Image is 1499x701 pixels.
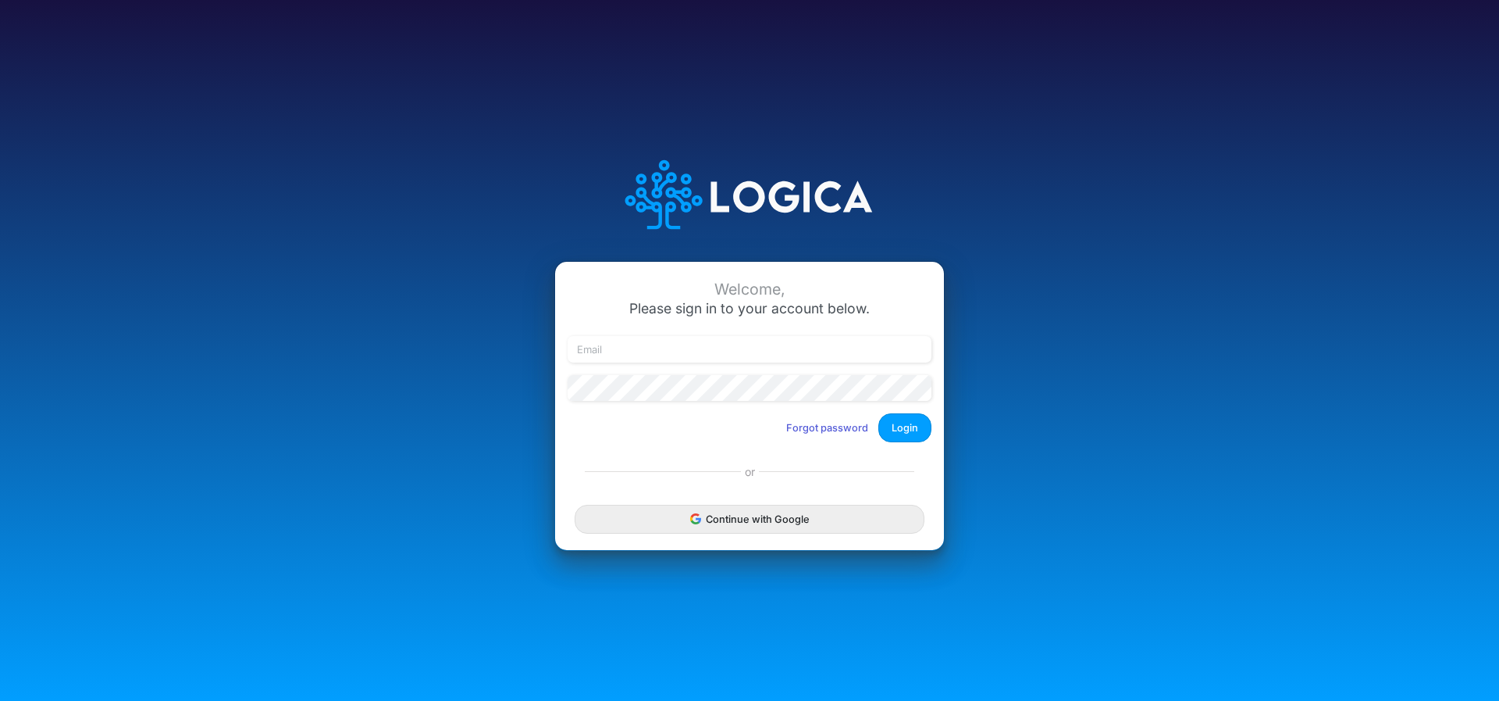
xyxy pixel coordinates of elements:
[878,413,931,442] button: Login
[575,505,924,534] button: Continue with Google
[568,336,931,363] input: Email
[568,281,931,299] div: Welcome,
[629,300,870,317] span: Please sign in to your account below.
[776,415,878,441] button: Forgot password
